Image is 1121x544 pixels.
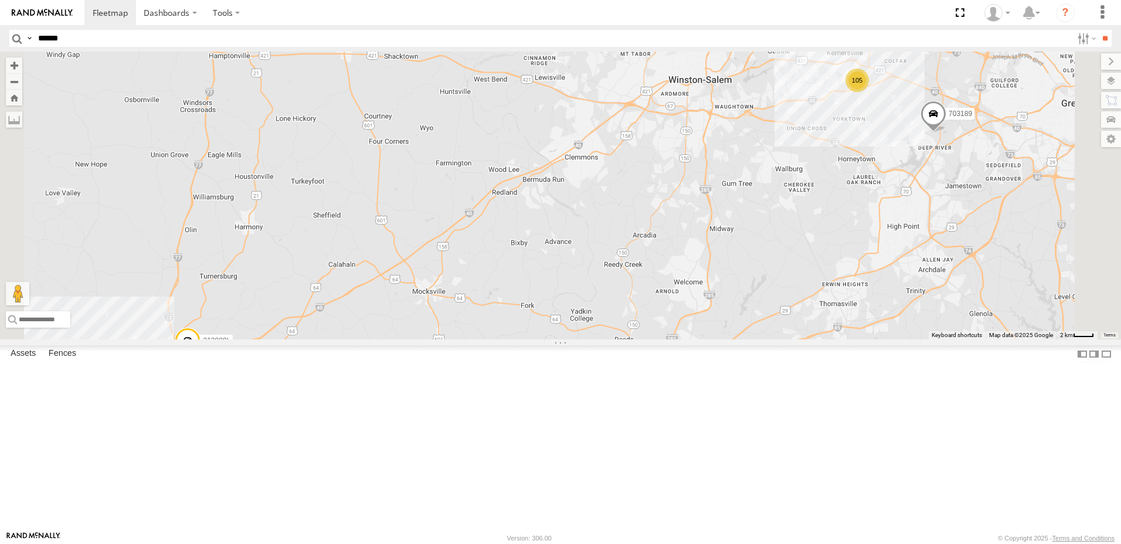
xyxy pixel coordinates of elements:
[1101,131,1121,147] label: Map Settings
[6,532,60,544] a: Visit our Website
[507,535,552,542] div: Version: 306.00
[845,69,869,92] div: 105
[203,336,230,345] span: 213880L
[6,111,22,128] label: Measure
[6,90,22,106] button: Zoom Home
[1103,332,1116,337] a: Terms (opens in new tab)
[6,57,22,73] button: Zoom in
[6,73,22,90] button: Zoom out
[6,282,29,305] button: Drag Pegman onto the map to open Street View
[1076,345,1088,362] label: Dock Summary Table to the Left
[989,332,1053,338] span: Map data ©2025 Google
[5,346,42,362] label: Assets
[25,30,34,47] label: Search Query
[998,535,1115,542] div: © Copyright 2025 -
[12,9,73,17] img: rand-logo.svg
[980,4,1014,22] div: Brandon Shelton
[1052,535,1115,542] a: Terms and Conditions
[1073,30,1098,47] label: Search Filter Options
[1100,345,1112,362] label: Hide Summary Table
[1088,345,1100,362] label: Dock Summary Table to the Right
[1057,331,1098,339] button: Map Scale: 2 km per 32 pixels
[932,331,982,339] button: Keyboard shortcuts
[1056,4,1075,22] i: ?
[1060,332,1073,338] span: 2 km
[43,346,82,362] label: Fences
[949,110,972,118] span: 703189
